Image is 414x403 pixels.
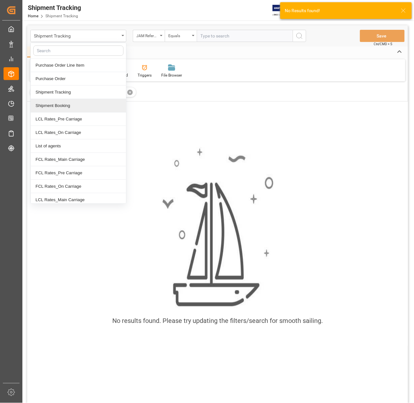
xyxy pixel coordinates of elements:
[31,153,126,166] div: FCL Rates_Main Carriage
[31,193,126,207] div: LCL Rates_Main Carriage
[27,46,49,57] div: Home
[138,72,152,78] div: Triggers
[30,30,126,42] button: close menu
[34,31,119,39] div: Shipment Tracking
[133,30,165,42] button: open menu
[31,86,126,99] div: Shipment Tracking
[31,126,126,139] div: LCL Rates_On Carriage
[31,99,126,112] div: Shipment Booking
[33,45,123,56] input: Search
[31,72,126,86] div: Purchase Order
[28,3,81,12] div: Shipment Tracking
[168,31,190,39] div: Equals
[165,30,197,42] button: open menu
[31,59,126,72] div: Purchase Order Line Item
[112,316,323,325] div: No results found. Please try updating the filters/search for smooth sailing.
[360,30,405,42] button: Save
[31,112,126,126] div: LCL Rates_Pre Carriage
[31,139,126,153] div: List of agents
[161,72,182,78] div: File Browser
[31,166,126,180] div: FCL Rates_Pre Carriage
[136,31,158,39] div: JAM Reference Number
[127,90,133,95] div: ✕
[31,180,126,193] div: FCL Rates_On Carriage
[285,7,395,14] div: No Results found!
[28,14,38,18] a: Home
[197,30,293,42] input: Type to search
[162,147,274,308] img: smooth_sailing.jpeg
[374,42,393,46] span: Ctrl/CMD + S
[273,5,295,16] img: Exertis%20JAM%20-%20Email%20Logo.jpg_1722504956.jpg
[293,30,306,42] button: search button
